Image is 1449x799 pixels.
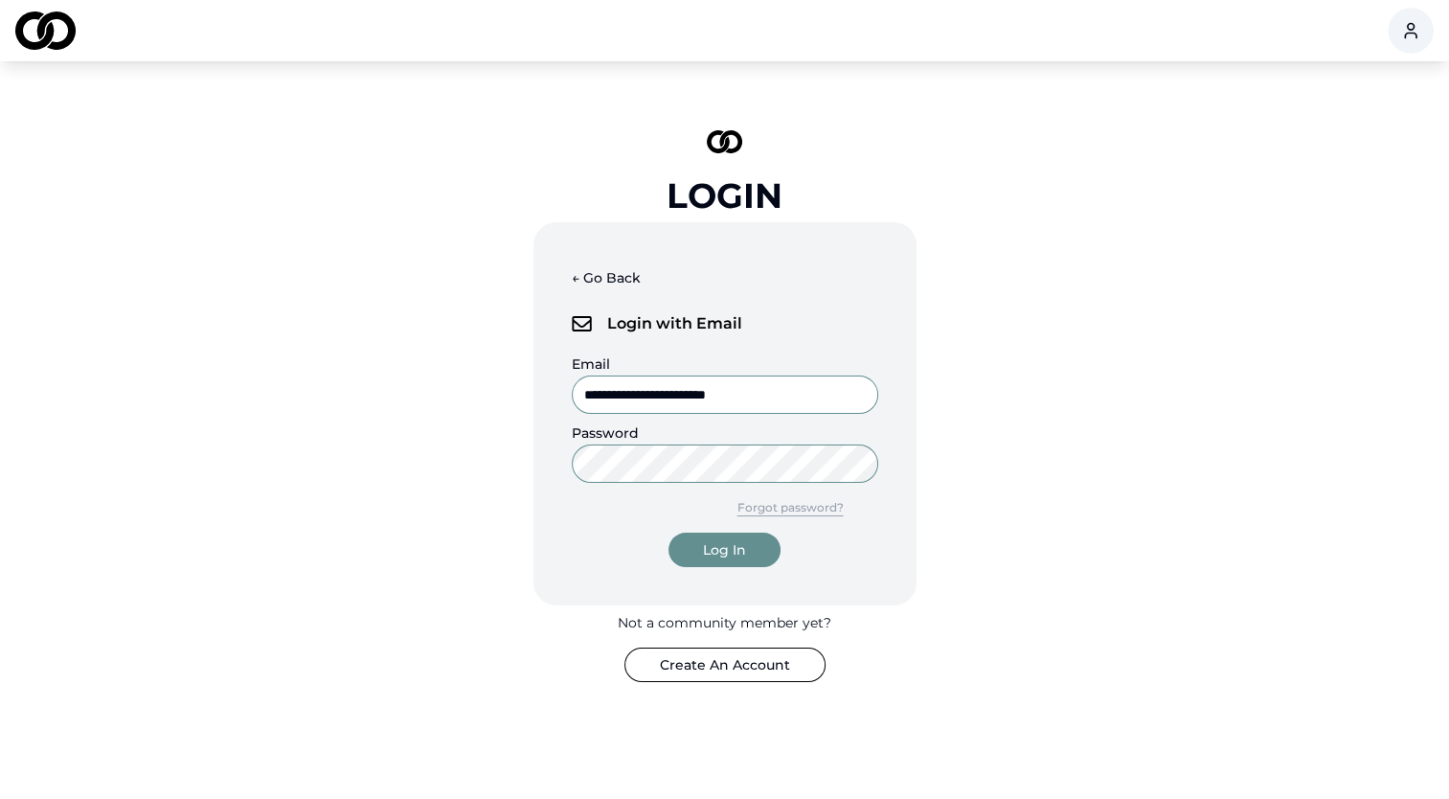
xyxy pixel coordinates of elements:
[572,261,641,295] button: ← Go Back
[707,130,743,153] img: logo
[572,316,592,331] img: logo
[618,613,831,632] div: Not a community member yet?
[572,424,639,442] label: Password
[624,648,826,682] button: Create An Account
[703,540,746,559] div: Log In
[15,11,76,50] img: logo
[572,355,610,373] label: Email
[703,491,878,525] button: Forgot password?
[572,303,878,345] div: Login with Email
[667,176,782,215] div: Login
[668,533,781,567] button: Log In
